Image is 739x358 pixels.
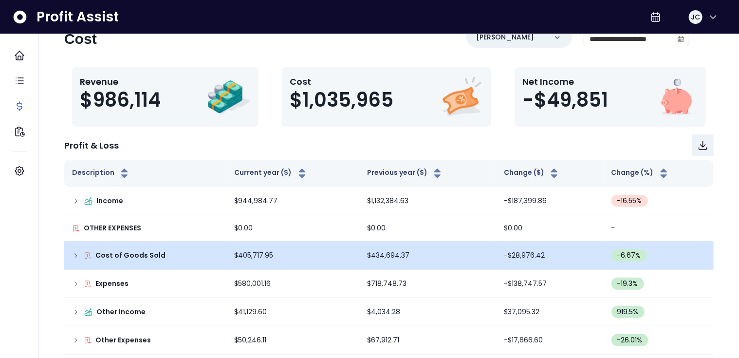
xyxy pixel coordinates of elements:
[72,168,130,179] button: Description
[359,242,496,270] td: $434,694.37
[496,187,603,215] td: -$187,399.86
[235,168,308,179] button: Current year ($)
[227,187,359,215] td: $944,984.77
[290,75,393,88] p: Cost
[80,75,161,88] p: Revenue
[95,250,166,261] p: Cost of Goods Sold
[617,196,642,206] span: -16.55 %
[496,242,603,270] td: -$28,976.42
[522,75,608,88] p: Net Income
[359,215,496,242] td: $0.00
[496,215,603,242] td: $0.00
[64,30,97,48] h2: Cost
[95,279,129,289] p: Expenses
[359,326,496,355] td: $67,912.71
[496,298,603,326] td: $37,095.32
[611,168,670,179] button: Change (%)
[227,242,359,270] td: $405,717.95
[504,168,560,179] button: Change ($)
[359,298,496,326] td: $4,034.28
[678,36,684,42] svg: calendar
[617,335,643,345] span: -26.01 %
[227,215,359,242] td: $0.00
[654,75,698,119] img: Net Income
[227,298,359,326] td: $41,129.60
[64,139,119,152] p: Profit & Loss
[227,326,359,355] td: $50,246.11
[96,307,146,317] p: Other Income
[37,8,119,26] span: Profit Assist
[604,215,714,242] td: -
[207,75,251,119] img: Revenue
[96,196,123,206] p: Income
[359,270,496,298] td: $718,748.73
[691,12,700,22] span: JC
[84,223,141,233] p: OTHER EXPENSES
[359,187,496,215] td: $1,132,384.63
[227,270,359,298] td: $580,001.16
[617,307,639,317] span: 919.5 %
[692,134,714,156] button: Download
[496,326,603,355] td: -$17,666.60
[80,88,161,112] span: $986,114
[617,279,638,289] span: -19.3 %
[617,250,641,261] span: -6.67 %
[476,32,534,42] p: [PERSON_NAME]
[496,270,603,298] td: -$138,747.57
[95,335,151,345] p: Other Expenses
[522,88,608,112] span: -$49,851
[290,88,393,112] span: $1,035,965
[367,168,443,179] button: Previous year ($)
[440,75,483,119] img: Cost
